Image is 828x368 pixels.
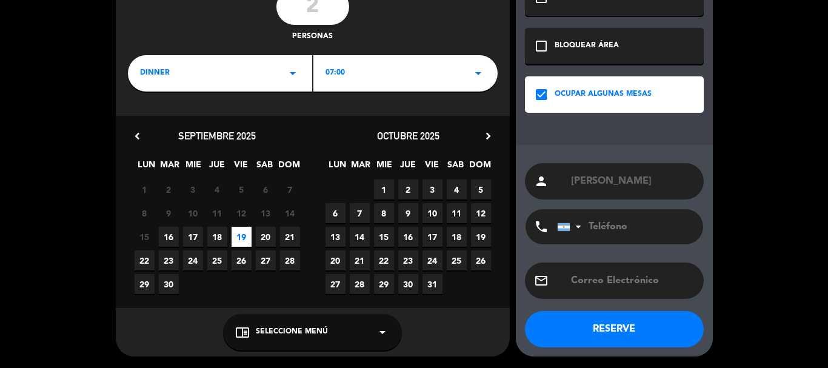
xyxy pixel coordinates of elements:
[375,158,395,178] span: MIE
[398,274,418,294] span: 30
[207,158,227,178] span: JUE
[446,158,466,178] span: SAB
[160,158,180,178] span: MAR
[135,250,155,270] span: 22
[280,203,300,223] span: 14
[422,203,442,223] span: 10
[183,250,203,270] span: 24
[350,227,370,247] span: 14
[469,158,489,178] span: DOM
[447,179,467,199] span: 4
[136,158,156,178] span: LUN
[207,250,227,270] span: 25
[326,67,345,79] span: 07:00
[184,158,204,178] span: MIE
[292,31,333,43] span: personas
[482,130,495,142] i: chevron_right
[471,66,486,81] i: arrow_drop_down
[159,179,179,199] span: 2
[555,40,619,52] div: BLOQUEAR ÁREA
[183,203,203,223] span: 10
[447,227,467,247] span: 18
[447,203,467,223] span: 11
[207,179,227,199] span: 4
[534,273,549,288] i: email
[326,250,346,270] span: 20
[351,158,371,178] span: MAR
[326,227,346,247] span: 13
[131,130,144,142] i: chevron_left
[235,325,250,340] i: chrome_reader_mode
[280,250,300,270] span: 28
[285,66,300,81] i: arrow_drop_down
[398,203,418,223] span: 9
[280,179,300,199] span: 7
[255,158,275,178] span: SAB
[471,179,491,199] span: 5
[398,250,418,270] span: 23
[534,87,549,102] i: check_box
[178,130,256,142] span: septiembre 2025
[471,250,491,270] span: 26
[377,130,439,142] span: octubre 2025
[256,227,276,247] span: 20
[534,219,549,234] i: phone
[570,173,695,190] input: Nombre
[232,179,252,199] span: 5
[398,227,418,247] span: 16
[159,274,179,294] span: 30
[159,227,179,247] span: 16
[232,227,252,247] span: 19
[183,227,203,247] span: 17
[326,203,346,223] span: 6
[422,250,442,270] span: 24
[398,179,418,199] span: 2
[140,67,170,79] span: dinner
[558,210,586,244] div: Argentina: +54
[570,272,695,289] input: Correo Electrónico
[327,158,347,178] span: LUN
[374,274,394,294] span: 29
[278,158,298,178] span: DOM
[350,274,370,294] span: 28
[350,250,370,270] span: 21
[135,203,155,223] span: 8
[159,203,179,223] span: 9
[375,325,390,340] i: arrow_drop_down
[471,203,491,223] span: 12
[232,250,252,270] span: 26
[374,203,394,223] span: 8
[471,227,491,247] span: 19
[557,209,690,244] input: Teléfono
[231,158,251,178] span: VIE
[135,227,155,247] span: 15
[422,274,442,294] span: 31
[534,39,549,53] i: check_box_outline_blank
[256,250,276,270] span: 27
[350,203,370,223] span: 7
[555,89,652,101] div: OCUPAR ALGUNAS MESAS
[374,250,394,270] span: 22
[183,179,203,199] span: 3
[447,250,467,270] span: 25
[159,250,179,270] span: 23
[374,227,394,247] span: 15
[232,203,252,223] span: 12
[256,326,328,338] span: Seleccione Menú
[256,203,276,223] span: 13
[374,179,394,199] span: 1
[280,227,300,247] span: 21
[422,179,442,199] span: 3
[207,203,227,223] span: 11
[256,179,276,199] span: 6
[398,158,418,178] span: JUE
[534,174,549,189] i: person
[207,227,227,247] span: 18
[422,227,442,247] span: 17
[326,274,346,294] span: 27
[135,179,155,199] span: 1
[135,274,155,294] span: 29
[525,311,704,347] button: RESERVE
[422,158,442,178] span: VIE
